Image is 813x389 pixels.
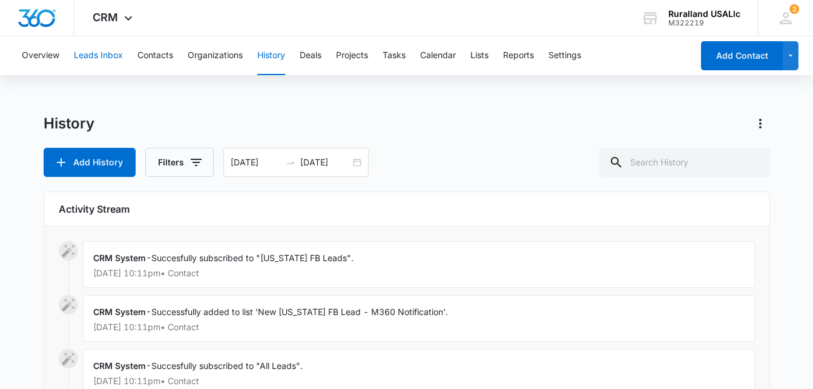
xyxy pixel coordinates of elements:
button: Tasks [383,36,406,75]
button: Filters [145,148,214,177]
input: End date [300,156,351,169]
span: Successfully added to list 'New [US_STATE] FB Lead - M360 Notification'. [151,307,448,317]
p: [DATE] 10:11pm • Contact [93,377,745,385]
div: account name [668,9,740,19]
button: Organizations [188,36,243,75]
span: CRM System [93,361,146,371]
input: Start date [231,156,281,169]
h1: History [44,115,94,133]
button: Reports [503,36,534,75]
button: Overview [22,36,59,75]
span: CRM System [93,307,146,317]
span: Succesfully subscribed to "[US_STATE] FB Leads". [151,253,354,263]
p: [DATE] 10:11pm • Contact [93,269,745,278]
p: [DATE] 10:11pm • Contact [93,323,745,331]
span: CRM [93,11,118,24]
button: Lists [470,36,489,75]
h6: Activity Stream [59,202,755,216]
div: - [83,241,755,288]
button: Projects [336,36,368,75]
span: swap-right [286,158,295,167]
span: 2 [789,4,799,14]
span: Succesfully subscribed to "All Leads". [151,361,303,371]
button: Deals [300,36,321,75]
input: Search History [599,148,770,177]
div: account id [668,19,740,27]
button: Calendar [420,36,456,75]
button: Settings [548,36,581,75]
span: CRM System [93,253,146,263]
div: notifications count [789,4,799,14]
button: Contacts [137,36,173,75]
div: - [83,295,755,342]
button: Add History [44,148,136,177]
button: Leads Inbox [74,36,123,75]
button: History [257,36,285,75]
button: Actions [751,114,770,133]
span: to [286,158,295,167]
button: Add Contact [701,41,783,70]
